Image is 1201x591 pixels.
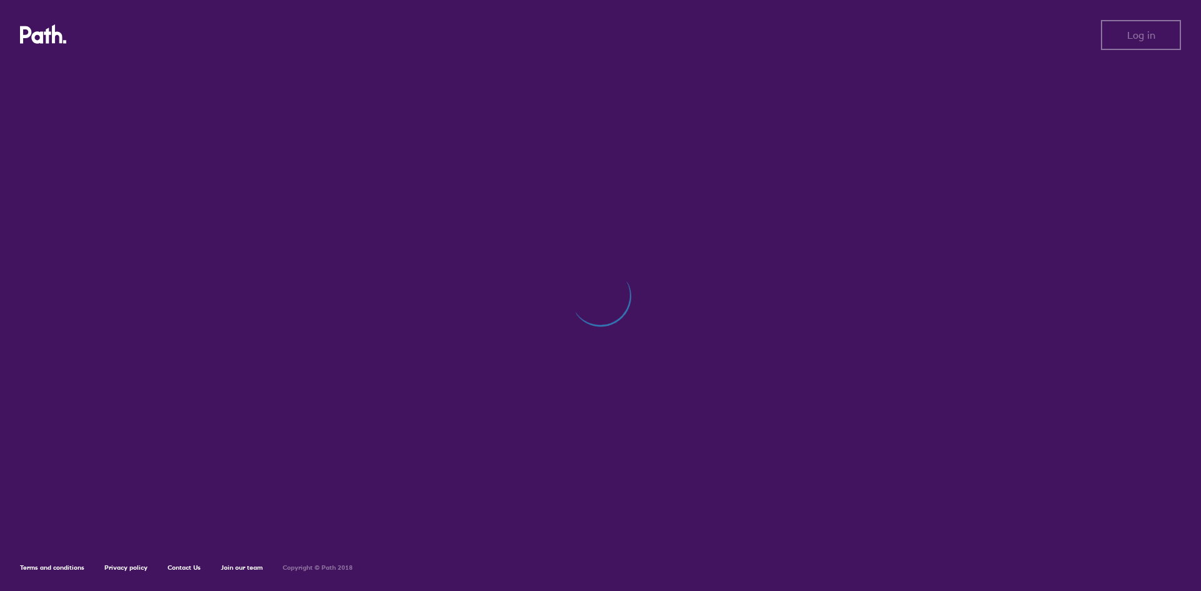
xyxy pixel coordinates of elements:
[283,564,353,572] h6: Copyright © Path 2018
[20,563,84,572] a: Terms and conditions
[104,563,148,572] a: Privacy policy
[221,563,263,572] a: Join our team
[1101,20,1181,50] button: Log in
[1127,29,1155,41] span: Log in
[168,563,201,572] a: Contact Us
